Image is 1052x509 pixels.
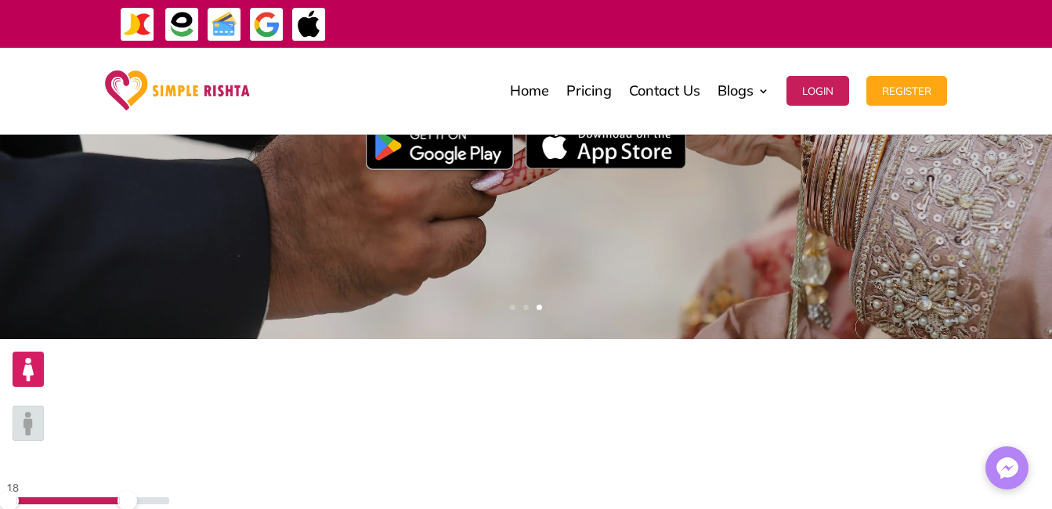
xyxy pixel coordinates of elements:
[164,7,200,42] img: EasyPaisa-icon
[510,52,549,130] a: Home
[718,52,769,130] a: Blogs
[566,52,612,130] a: Pricing
[866,52,947,130] a: Register
[207,7,242,42] img: Credit Cards
[523,305,529,310] a: 2
[249,7,284,42] img: GooglePay-icon
[537,305,542,310] a: 3
[992,453,1023,484] img: Messenger
[786,52,849,130] a: Login
[120,7,155,42] img: JazzCash-icon
[510,305,515,310] a: 1
[786,76,849,106] button: Login
[291,7,327,42] img: ApplePay-icon
[866,76,947,106] button: Register
[629,52,700,130] a: Contact Us
[6,478,169,497] div: 18
[366,121,514,170] img: Google Play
